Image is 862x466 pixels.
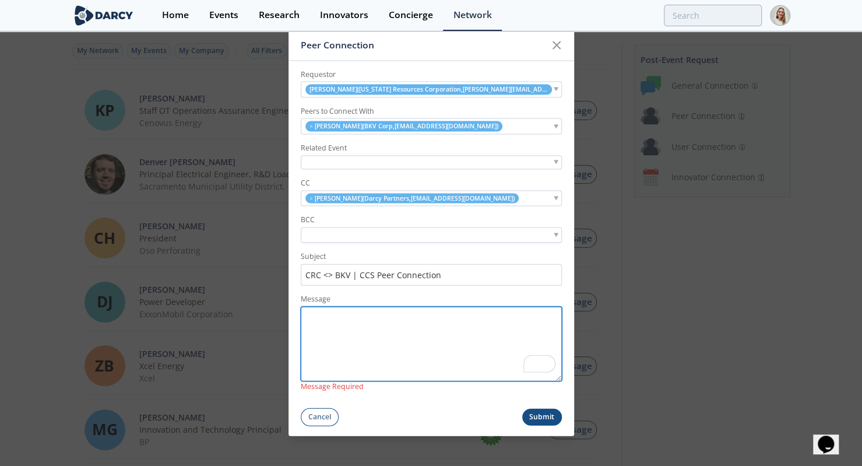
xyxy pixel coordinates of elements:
[813,419,850,454] iframe: chat widget
[301,106,562,116] label: Peers to Connect With
[209,10,238,20] div: Events
[453,10,492,20] div: Network
[162,10,189,20] div: Home
[301,118,562,134] div: remove element [PERSON_NAME](BKV Corp,[EMAIL_ADDRESS][DOMAIN_NAME])
[301,178,562,188] label: CC
[301,215,562,225] label: BCC
[301,251,562,261] label: Subject
[301,69,562,79] label: Requestor
[259,10,300,20] div: Research
[309,194,313,202] span: remove element
[301,142,562,153] label: Related Event
[301,34,546,56] div: Peer Connection
[315,194,515,202] span: nikhil@darcypartners.com
[301,381,562,391] p: Message Required
[72,5,136,26] img: logo-wide.svg
[770,5,790,26] img: Profile
[664,5,762,26] input: Advanced Search
[301,306,562,381] textarea: To enrich screen reader interactions, please activate Accessibility in Grammarly extension settings
[301,293,562,304] label: Message
[315,122,498,130] span: spencercrouch@bkvcorp.com
[309,85,548,94] span: joseph.jephson@crc.com
[389,10,433,20] div: Concierge
[309,122,313,130] span: remove element
[320,10,368,20] div: Innovators
[301,82,562,97] div: [PERSON_NAME]([US_STATE] Resources Corporation,[PERSON_NAME][EMAIL_ADDRESS][DOMAIN_NAME])
[301,408,339,426] button: Cancel
[301,190,562,206] div: remove element [PERSON_NAME](Darcy Partners,[EMAIL_ADDRESS][DOMAIN_NAME])
[522,409,562,426] button: Submit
